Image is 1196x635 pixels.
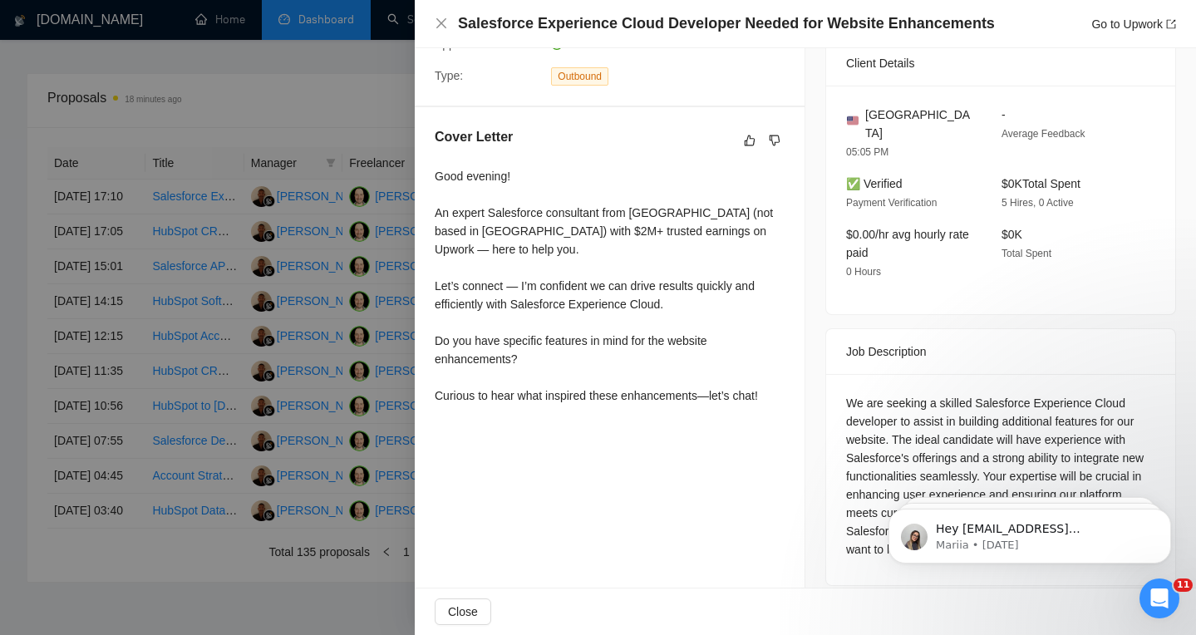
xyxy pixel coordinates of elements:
img: 🇺🇸 [847,115,859,126]
span: $0K Total Spent [1002,177,1080,190]
span: Application Time: [435,37,524,51]
span: - [1002,108,1006,121]
span: $0K [1002,228,1022,241]
span: Outbound [551,67,608,86]
div: We are seeking a skilled Salesforce Experience Cloud developer to assist in building additional f... [846,394,1155,559]
button: Close [435,598,491,625]
span: 00:07:11 [569,37,615,51]
span: 05:05 PM [846,146,888,158]
a: Go to Upworkexport [1091,17,1176,31]
div: Client Details [846,41,1155,86]
div: Job Description [846,329,1155,374]
span: $0.00/hr avg hourly rate paid [846,228,969,259]
span: ✅ Verified [846,177,903,190]
h5: Cover Letter [435,127,513,147]
iframe: Intercom live chat [1139,578,1179,618]
span: export [1166,19,1176,29]
span: Payment Verification [846,197,937,209]
span: close [435,17,448,30]
button: Close [435,17,448,31]
span: dislike [769,134,780,147]
span: Type: [435,69,463,82]
span: 0 Hours [846,266,881,278]
div: Good evening! An expert Salesforce consultant from [GEOGRAPHIC_DATA] (not based in [GEOGRAPHIC_DA... [435,167,785,405]
span: like [744,134,755,147]
span: Average Feedback [1002,128,1085,140]
iframe: Intercom notifications message [864,474,1196,590]
span: 11 [1174,578,1193,592]
span: Close [448,603,478,621]
button: like [740,130,760,150]
h4: Salesforce Experience Cloud Developer Needed for Website Enhancements [458,13,995,34]
button: dislike [765,130,785,150]
span: [GEOGRAPHIC_DATA] [865,106,975,142]
span: 5 Hires, 0 Active [1002,197,1074,209]
span: Total Spent [1002,248,1051,259]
